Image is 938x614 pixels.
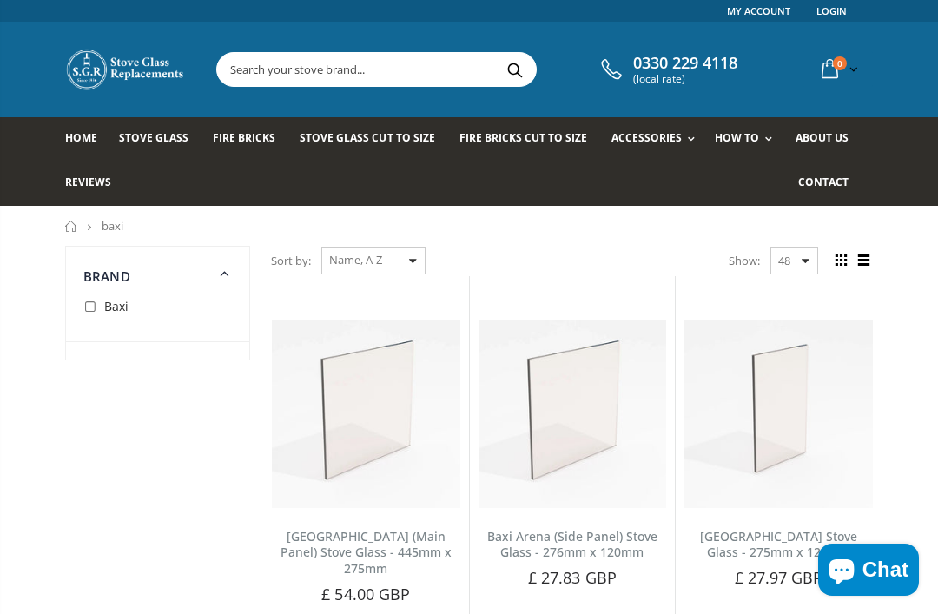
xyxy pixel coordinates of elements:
span: £ 54.00 GBP [321,584,410,604]
span: 0 [833,56,847,70]
img: Baxi Bermuda side panel glass [684,320,873,508]
span: Baxi [104,298,129,314]
span: Show: [729,247,760,274]
a: Fire Bricks [213,117,288,162]
span: Fire Bricks Cut To Size [459,130,587,145]
img: Stove Glass Replacement [65,48,187,91]
span: Home [65,130,97,145]
button: Search [495,53,534,86]
span: List view [854,251,873,270]
span: Stove Glass [119,130,188,145]
a: [GEOGRAPHIC_DATA] Stove Glass - 275mm x 120mm [700,528,857,561]
span: Grid view [831,251,850,270]
a: Contact [798,162,862,206]
span: Accessories [611,130,682,145]
span: Brand [83,267,130,285]
a: How To [715,117,781,162]
span: baxi [102,218,123,234]
inbox-online-store-chat: Shopify online store chat [813,544,924,600]
img: Baxi Arena (Main Panel) Stove Glass [272,320,460,508]
span: About us [796,130,849,145]
a: Reviews [65,162,124,206]
a: About us [796,117,862,162]
span: Stove Glass Cut To Size [300,130,434,145]
a: Stove Glass [119,117,201,162]
span: Sort by: [271,246,311,276]
span: £ 27.83 GBP [528,567,617,588]
a: 0 [815,52,862,86]
span: £ 27.97 GBP [735,567,823,588]
a: Stove Glass Cut To Size [300,117,447,162]
a: [GEOGRAPHIC_DATA] (Main Panel) Stove Glass - 445mm x 275mm [281,528,452,578]
a: Accessories [611,117,703,162]
a: Home [65,221,78,232]
span: How To [715,130,759,145]
a: Home [65,117,110,162]
a: Baxi Arena (Side Panel) Stove Glass - 276mm x 120mm [487,528,657,561]
span: Fire Bricks [213,130,275,145]
img: Baxi Arena Side Panel Stove Glass [479,320,667,508]
span: Contact [798,175,849,189]
a: Fire Bricks Cut To Size [459,117,600,162]
span: Reviews [65,175,111,189]
input: Search your stove brand... [217,53,696,86]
